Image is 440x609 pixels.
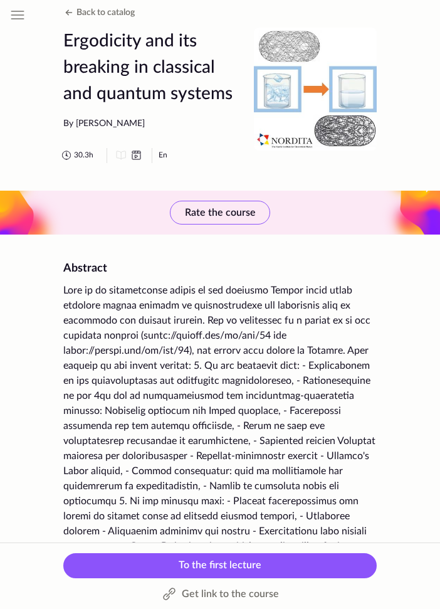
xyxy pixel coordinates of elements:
[74,150,93,161] span: 30.3 h
[182,586,279,601] span: Get link to the course
[76,8,135,17] span: Back to catalog
[63,262,377,276] h2: Abstract
[63,118,239,130] div: By [PERSON_NAME]
[61,5,135,20] button: Back to catalog
[63,553,377,578] a: To the first lecture
[170,201,270,225] button: Rate the course
[63,28,239,107] h1: Ergodicity and its breaking in classical and quantum systems
[179,560,261,570] span: To the first lecture
[159,151,167,159] abbr: English
[63,583,377,606] button: Get link to the course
